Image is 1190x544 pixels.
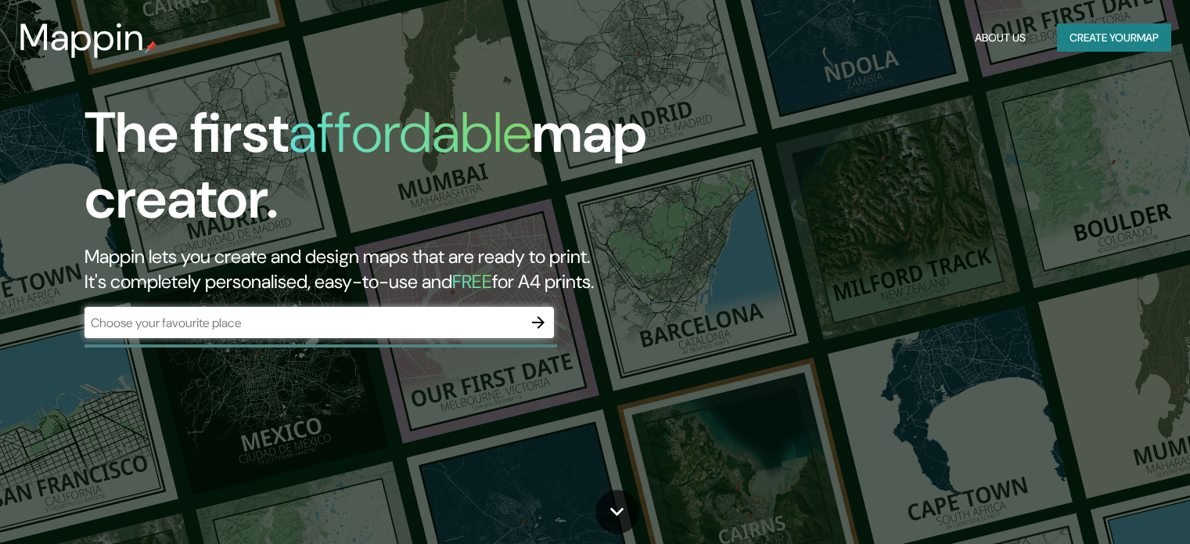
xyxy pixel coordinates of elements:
img: mappin-pin [145,41,157,53]
input: Choose your favourite place [84,314,523,332]
button: Create yourmap [1057,23,1171,52]
h1: The first map creator. [84,100,680,244]
h2: Mappin lets you create and design maps that are ready to print. It's completely personalised, eas... [84,244,680,294]
h5: FREE [452,269,492,294]
h1: affordable [289,96,532,169]
button: About Us [969,23,1032,52]
h3: Mappin [19,16,145,59]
